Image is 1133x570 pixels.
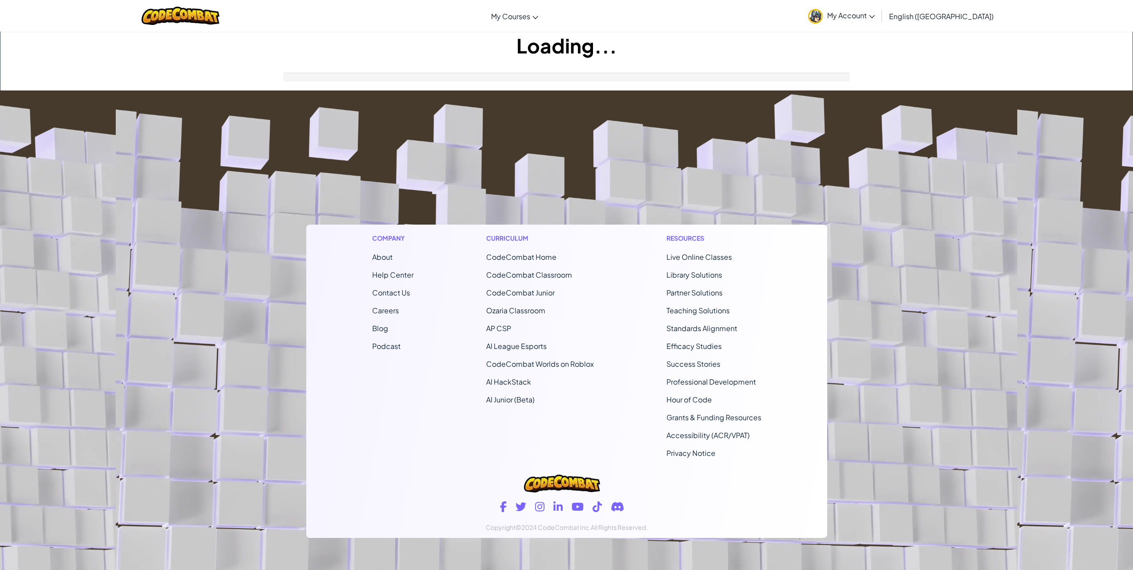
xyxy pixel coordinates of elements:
a: My Courses [487,4,543,28]
a: Partner Solutions [666,288,723,297]
a: Privacy Notice [666,448,715,458]
span: ©2024 CodeCombat Inc. [516,523,591,531]
a: AP CSP [486,324,511,333]
a: Careers [372,306,399,315]
a: Efficacy Studies [666,341,722,351]
span: Copyright [486,523,516,531]
a: My Account [804,2,879,30]
span: Contact Us [372,288,410,297]
a: Podcast [372,341,401,351]
h1: Curriculum [486,234,594,243]
a: CodeCombat Worlds on Roblox [486,359,594,369]
img: CodeCombat logo [142,7,219,25]
a: Standards Alignment [666,324,737,333]
span: My Courses [491,12,530,21]
a: CodeCombat Classroom [486,270,572,279]
a: English ([GEOGRAPHIC_DATA]) [885,4,998,28]
h1: Loading... [0,32,1133,59]
a: Accessibility (ACR/VPAT) [666,431,750,440]
span: My Account [827,11,875,20]
a: Hour of Code [666,395,712,404]
a: Ozaria Classroom [486,306,545,315]
span: All Rights Reserved. [591,523,648,531]
a: Professional Development [666,377,756,386]
a: Live Online Classes [666,252,732,262]
span: CodeCombat Home [486,252,556,262]
a: Help Center [372,270,414,279]
a: CodeCombat Junior [486,288,555,297]
span: English ([GEOGRAPHIC_DATA]) [889,12,994,21]
a: Grants & Funding Resources [666,413,761,422]
img: CodeCombat logo [524,475,600,492]
img: avatar [808,9,823,24]
a: Teaching Solutions [666,306,730,315]
a: Blog [372,324,388,333]
h1: Company [372,234,414,243]
h1: Resources [666,234,761,243]
a: AI Junior (Beta) [486,395,535,404]
a: About [372,252,393,262]
a: AI League Esports [486,341,547,351]
a: Library Solutions [666,270,722,279]
a: Success Stories [666,359,720,369]
a: AI HackStack [486,377,531,386]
